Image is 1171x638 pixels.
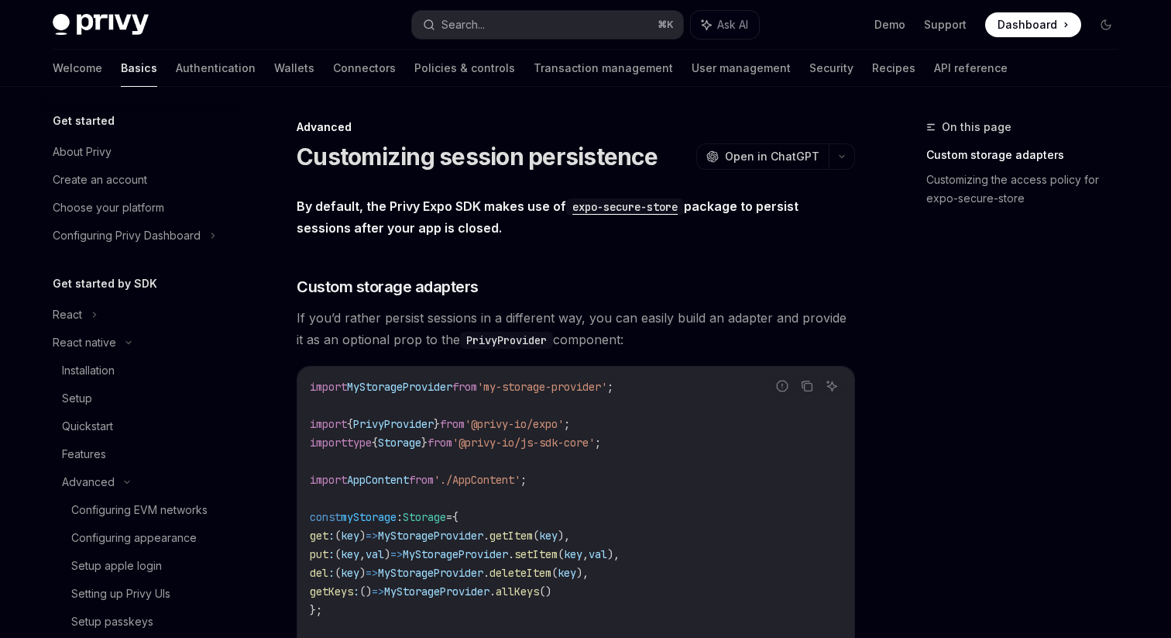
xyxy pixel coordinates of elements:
[310,436,347,450] span: import
[772,376,792,396] button: Report incorrect code
[421,436,428,450] span: }
[520,473,527,487] span: ;
[347,473,409,487] span: AppContent
[40,412,239,440] a: Quickstart
[460,332,553,349] code: PrivyProvider
[483,566,489,580] span: .
[310,417,347,431] span: import
[40,608,239,636] a: Setup passkeys
[607,380,613,394] span: ;
[434,473,520,487] span: './AppContent'
[412,11,683,39] button: Search...⌘K
[465,417,564,431] span: '@privy-io/expo'
[378,566,483,580] span: MyStorageProvider
[347,436,372,450] span: type
[297,119,855,135] div: Advanced
[310,529,328,543] span: get
[998,17,1057,33] span: Dashboard
[607,547,620,561] span: ),
[797,376,817,396] button: Copy the contents from the code block
[533,529,539,543] span: (
[452,510,458,524] span: {
[558,566,576,580] span: key
[514,547,558,561] span: setItem
[310,473,347,487] span: import
[489,566,551,580] span: deleteItem
[926,167,1131,211] a: Customizing the access policy for expo-secure-store
[40,440,239,468] a: Features
[310,566,328,580] span: del
[446,510,452,524] span: =
[582,547,589,561] span: ,
[71,529,197,547] div: Configuring appearance
[347,380,452,394] span: MyStorageProvider
[62,445,106,464] div: Features
[428,436,452,450] span: from
[310,547,328,561] span: put
[53,198,164,217] div: Choose your platform
[558,529,570,543] span: ),
[390,547,403,561] span: =>
[384,585,489,598] span: MyStorageProvider
[297,276,479,298] span: Custom storage adapters
[40,194,239,222] a: Choose your platform
[328,547,335,561] span: :
[71,585,170,603] div: Setting up Privy UIs
[397,510,403,524] span: :
[40,580,239,608] a: Setting up Privy UIs
[576,566,589,580] span: ),
[809,50,853,87] a: Security
[347,417,353,431] span: {
[335,547,341,561] span: (
[53,143,112,161] div: About Privy
[452,436,595,450] span: '@privy-io/js-sdk-core'
[378,436,421,450] span: Storage
[692,50,791,87] a: User management
[403,510,446,524] span: Storage
[71,501,208,519] div: Configuring EVM networks
[40,496,239,524] a: Configuring EVM networks
[924,17,967,33] a: Support
[62,389,92,408] div: Setup
[335,529,341,543] span: (
[310,380,347,394] span: import
[483,529,489,543] span: .
[725,149,819,164] span: Open in ChatGPT
[40,357,239,385] a: Installation
[40,552,239,580] a: Setup apple login
[53,226,201,245] div: Configuring Privy Dashboard
[440,417,465,431] span: from
[366,547,384,561] span: val
[558,547,564,561] span: (
[71,612,153,631] div: Setup passkeys
[333,50,396,87] a: Connectors
[564,417,570,431] span: ;
[717,17,748,33] span: Ask AI
[353,417,434,431] span: PrivyProvider
[551,566,558,580] span: (
[359,585,372,598] span: ()
[40,385,239,412] a: Setup
[40,166,239,194] a: Create an account
[328,529,335,543] span: :
[121,50,157,87] a: Basics
[176,50,256,87] a: Authentication
[874,17,905,33] a: Demo
[310,510,341,524] span: const
[372,436,378,450] span: {
[40,524,239,552] a: Configuring appearance
[441,16,485,34] div: Search...
[822,376,842,396] button: Ask AI
[658,19,674,31] span: ⌘ K
[926,143,1131,167] a: Custom storage adapters
[53,112,115,130] h5: Get started
[589,547,607,561] span: val
[310,585,353,598] span: getKeys
[414,50,515,87] a: Policies & controls
[53,305,82,324] div: React
[366,529,378,543] span: =>
[452,380,477,394] span: from
[53,274,157,293] h5: Get started by SDK
[341,510,397,524] span: myStorage
[539,585,551,598] span: ()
